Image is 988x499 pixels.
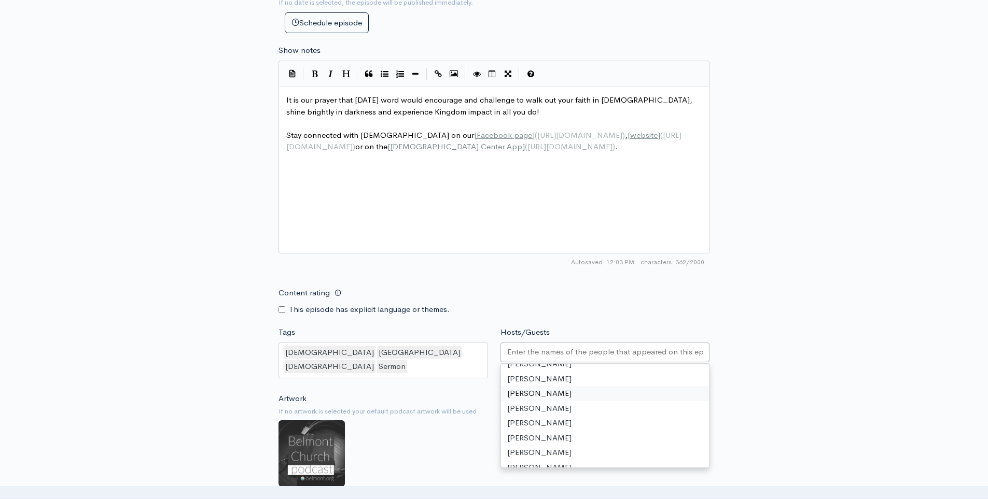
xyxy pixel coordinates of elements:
span: [ [474,130,477,140]
button: Insert Show Notes Template [284,66,300,81]
button: Schedule episode [285,12,369,34]
div: [PERSON_NAME] [501,460,709,475]
div: [PERSON_NAME] [501,416,709,431]
button: Toggle Preview [469,66,484,82]
label: Content rating [279,282,330,304]
span: ] [522,141,525,151]
span: Stay connected with [DEMOGRAPHIC_DATA] on our , or on the . [286,130,681,152]
span: [ [387,141,390,151]
span: ] [658,130,660,140]
i: | [303,68,304,80]
div: [GEOGRAPHIC_DATA] [377,346,462,359]
div: [DEMOGRAPHIC_DATA] [284,360,375,373]
label: Artwork [279,393,307,405]
span: ) [622,130,625,140]
span: [URL][DOMAIN_NAME] [537,130,622,140]
button: Bold [307,66,323,82]
div: [PERSON_NAME] [501,431,709,446]
i: | [465,68,466,80]
label: Show notes [279,45,321,56]
button: Italic [323,66,338,82]
div: [PERSON_NAME] [501,401,709,416]
span: [URL][DOMAIN_NAME] [527,141,613,151]
i: | [519,68,520,80]
div: [PERSON_NAME] [501,357,709,372]
div: [DEMOGRAPHIC_DATA] [284,346,375,359]
button: Toggle Side by Side [484,66,500,82]
button: Toggle Fullscreen [500,66,516,82]
span: Autosaved: 12:03 PM [571,258,634,267]
button: Quote [361,66,377,82]
input: Enter the names of the people that appeared on this episode [507,346,703,358]
button: Generic List [377,66,392,82]
button: Numbered List [392,66,408,82]
button: Insert Image [446,66,462,82]
button: Insert Horizontal Line [408,66,423,82]
span: ) [353,141,355,151]
span: Facebook page [477,130,532,140]
span: ( [660,130,663,140]
span: It is our prayer that [DATE] word would encourage and challenge to walk out your faith in [DEMOGR... [286,95,694,117]
small: If no artwork is selected your default podcast artwork will be used [279,406,709,417]
label: Tags [279,326,295,338]
div: [PERSON_NAME] [501,445,709,460]
div: Sermon [377,360,407,373]
span: ] [532,130,535,140]
i: | [357,68,358,80]
button: Heading [338,66,354,82]
div: [PERSON_NAME] [501,386,709,401]
button: Markdown Guide [523,66,538,82]
span: [DEMOGRAPHIC_DATA] Center App [390,141,522,151]
i: | [426,68,427,80]
span: website [630,130,658,140]
span: [ [628,130,630,140]
span: ( [525,141,527,151]
span: ( [535,130,537,140]
button: Create Link [430,66,446,82]
label: Hosts/Guests [500,326,550,338]
span: 362/2000 [641,258,704,267]
span: ) [613,141,615,151]
div: [PERSON_NAME] [501,372,709,387]
label: This episode has explicit language or themes. [289,304,450,316]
